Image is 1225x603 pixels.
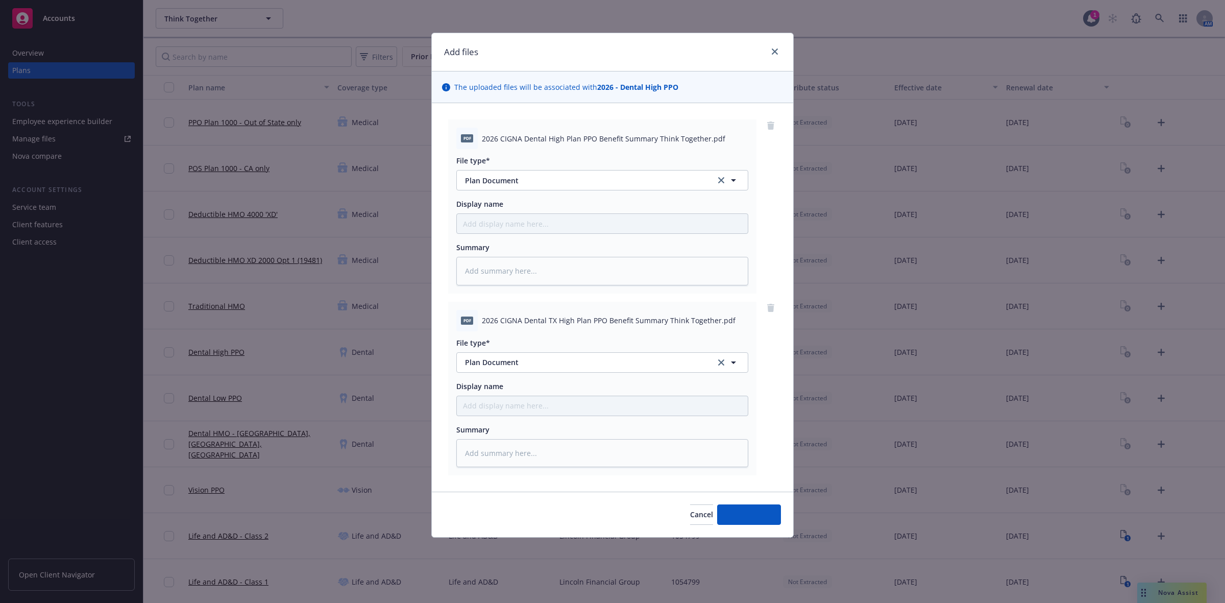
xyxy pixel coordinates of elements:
[482,133,725,144] span: 2026 CIGNA Dental High Plan PPO Benefit Summary Think Together.pdf
[465,175,701,186] span: Plan Document
[597,82,678,92] strong: 2026 - Dental High PPO
[456,243,489,252] span: Summary
[715,356,727,369] a: clear selection
[444,45,478,59] h1: Add files
[717,504,781,525] button: Add files
[765,302,777,314] a: remove
[690,510,713,519] span: Cancel
[456,381,503,391] span: Display name
[715,174,727,186] a: clear selection
[456,338,490,348] span: File type*
[734,510,764,519] span: Add files
[465,357,701,368] span: Plan Document
[456,156,490,165] span: File type*
[482,315,736,326] span: 2026 CIGNA Dental TX High Plan PPO Benefit Summary Think Together.pdf
[456,170,748,190] button: Plan Documentclear selection
[456,352,748,373] button: Plan Documentclear selection
[461,134,473,142] span: pdf
[456,199,503,209] span: Display name
[457,214,748,233] input: Add display name here...
[690,504,713,525] button: Cancel
[769,45,781,58] a: close
[461,317,473,324] span: pdf
[456,425,489,435] span: Summary
[454,82,678,92] span: The uploaded files will be associated with
[765,119,777,132] a: remove
[457,396,748,416] input: Add display name here...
